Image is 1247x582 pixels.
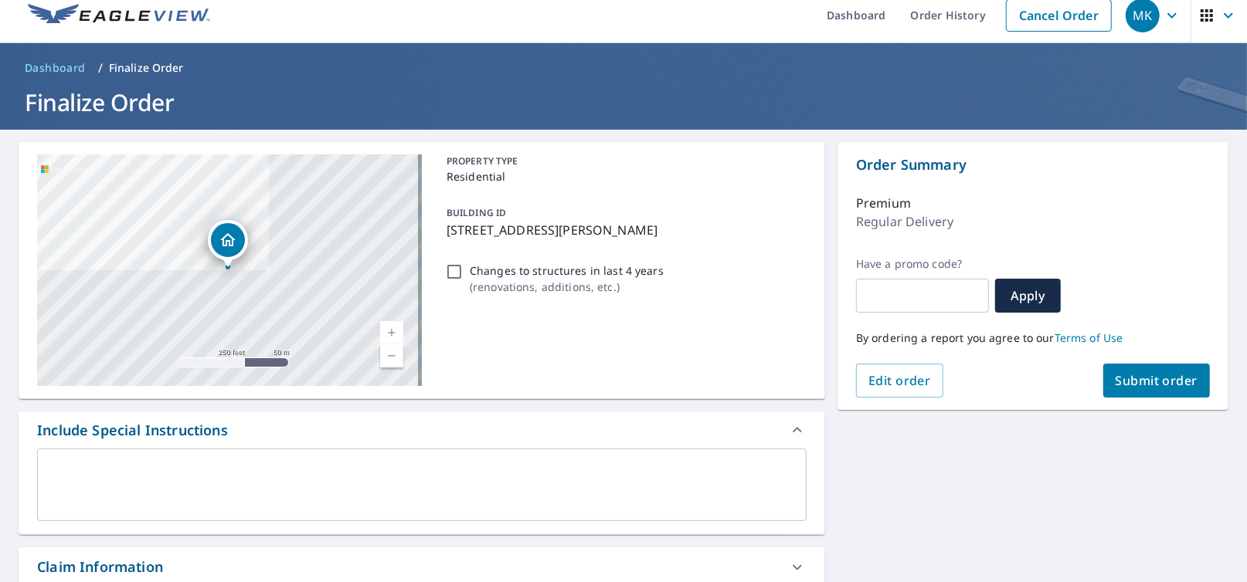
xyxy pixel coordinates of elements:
a: Current Level 17, Zoom Out [380,344,403,367]
div: Include Special Instructions [19,411,825,448]
h1: Finalize Order [19,86,1228,118]
span: Submit order [1116,372,1198,389]
li: / [98,59,103,77]
p: Regular Delivery [856,212,953,231]
div: Dropped pin, building 1, Residential property, 2020 Lilac Ln Aurora, IL 60506 [208,220,248,268]
p: [STREET_ADDRESS][PERSON_NAME] [447,221,800,239]
p: By ordering a report you agree to our [856,331,1210,345]
p: Finalize Order [109,60,184,76]
button: Apply [995,279,1061,313]
p: PROPERTY TYPE [447,154,800,168]
p: Changes to structures in last 4 years [470,262,664,279]
a: Terms of Use [1055,330,1123,345]
span: Dashboard [25,60,86,76]
div: Claim Information [37,557,163,577]
button: Edit order [856,364,943,398]
p: Premium [856,194,911,212]
span: Edit order [868,372,931,389]
a: Current Level 17, Zoom In [380,321,403,344]
p: BUILDING ID [447,206,506,219]
label: Have a promo code? [856,257,989,271]
button: Submit order [1103,364,1211,398]
span: Apply [1007,287,1048,304]
p: Order Summary [856,154,1210,175]
nav: breadcrumb [19,56,1228,80]
p: Residential [447,168,800,184]
div: Include Special Instructions [37,420,228,441]
a: Dashboard [19,56,92,80]
img: EV Logo [28,4,210,27]
p: ( renovations, additions, etc. ) [470,279,664,295]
